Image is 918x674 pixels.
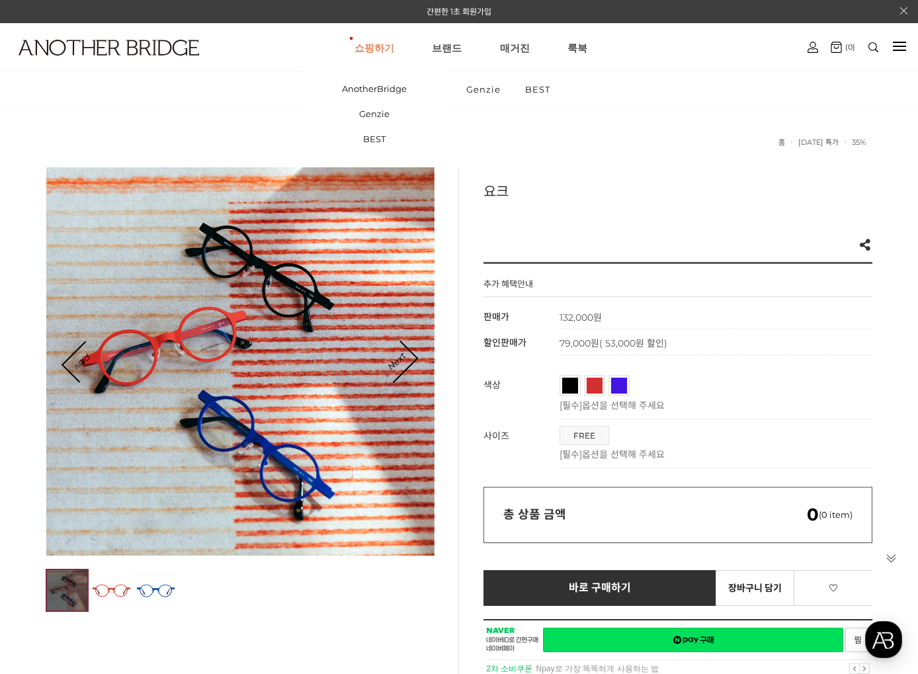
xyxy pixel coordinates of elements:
[831,42,855,53] a: (0)
[808,42,818,53] img: cart
[587,378,683,386] span: [PERSON_NAME]
[582,448,665,460] span: 옵션을 선택해 주세요
[778,138,785,147] a: 홈
[567,24,587,71] a: 룩북
[483,311,509,323] span: 판매가
[7,40,144,88] a: logo
[807,509,853,520] span: (0 item)
[483,337,526,349] span: 할인판매가
[560,398,865,411] p: [필수]
[483,277,533,296] h4: 추가 혜택안내
[868,42,878,52] img: search
[303,76,446,101] a: AnotherBridge
[798,138,839,147] a: [DATE] 특가
[355,24,394,71] a: 쇼핑하기
[852,138,866,147] a: 35%
[514,72,562,106] a: BEST
[171,419,254,452] a: 설정
[611,378,627,394] a: 코발트 블루
[560,312,602,323] strong: 132,000원
[560,337,667,349] span: 79,000원
[569,582,632,594] span: 바로 구매하기
[716,570,794,606] a: 장바구니 담기
[303,101,446,126] a: Genzie
[483,181,872,200] h3: 요크
[376,341,417,382] a: Next
[560,427,608,444] a: FREE
[87,419,171,452] a: 대화
[842,42,855,52] span: (0)
[63,341,103,381] a: Prev
[121,440,137,450] span: 대화
[560,375,581,396] li: 블랙
[560,426,609,445] li: FREE
[427,7,491,17] a: 간편한 1초 회원가입
[483,570,716,606] a: 바로 구매하기
[455,72,512,106] a: Genzie
[560,447,865,460] p: [필수]
[831,42,842,53] img: cart
[46,569,89,612] img: 82fea6b5679ed6903ecb0af1c71a2dfb.jpg
[587,378,603,394] a: [PERSON_NAME]
[584,375,605,396] li: 케럿 오렌지
[19,40,199,56] img: logo
[303,126,446,151] a: BEST
[46,167,434,556] img: 82fea6b5679ed6903ecb0af1c71a2dfb.jpg
[608,375,630,396] li: 코발트 블루
[582,400,665,411] span: 옵션을 선택해 주세요
[562,378,603,386] span: 블랙
[500,24,530,71] a: 매거진
[562,378,578,394] a: 블랙
[204,439,220,450] span: 설정
[42,439,50,450] span: 홈
[503,507,566,522] strong: 총 상품 금액
[599,337,667,349] span: ( 53,000원 할인)
[807,504,819,525] em: 0
[611,378,676,386] span: 코발트 블루
[483,419,560,468] th: 사이즈
[432,24,462,71] a: 브랜드
[483,368,560,419] th: 색상
[4,419,87,452] a: 홈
